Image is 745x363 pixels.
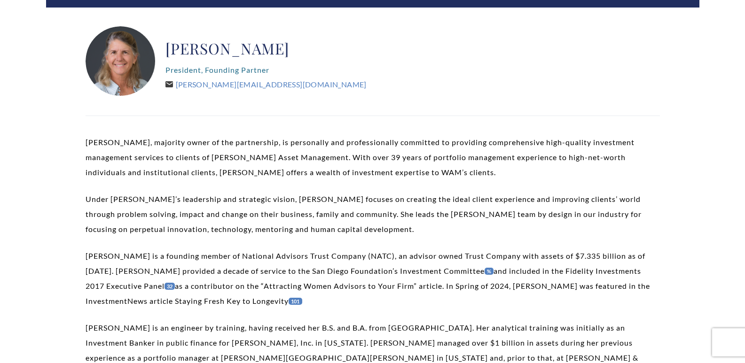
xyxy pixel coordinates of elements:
p: President, Founding Partner [165,62,367,77]
p: [PERSON_NAME], majority owner of the partnership, is personally and professionally committed to p... [86,135,660,180]
h2: [PERSON_NAME] [165,39,367,58]
a: 32 [165,283,175,290]
a: % [485,268,494,275]
p: Under [PERSON_NAME]’s leadership and strategic vision, [PERSON_NAME] focuses on creating the idea... [86,192,660,237]
a: 101 [289,298,302,305]
a: [PERSON_NAME][EMAIL_ADDRESS][DOMAIN_NAME] [165,80,367,89]
p: [PERSON_NAME] is a founding member of National Advisors Trust Company (NATC), an advisor owned Tr... [86,248,660,309]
